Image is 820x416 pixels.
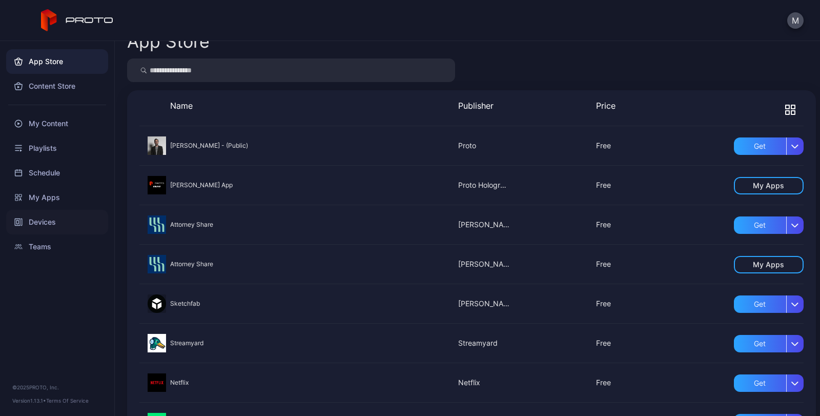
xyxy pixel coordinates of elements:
[6,234,108,259] a: Teams
[12,398,46,404] span: Version 1.13.1 •
[6,111,108,136] a: My Content
[170,100,372,112] p: Name
[46,398,89,404] a: Terms Of Service
[753,261,784,269] div: My Apps
[12,383,102,391] div: © 2025 PROTO, Inc.
[787,12,804,29] button: M
[6,136,108,161] a: Playlists
[734,374,786,392] div: Get
[6,210,108,234] a: Devices
[734,137,804,155] button: Get
[458,100,509,112] p: Publisher
[6,49,108,74] a: App Store
[734,295,786,313] div: Get
[6,185,108,210] a: My Apps
[734,216,804,234] button: Get
[127,33,210,50] div: App Store
[734,295,804,313] button: Get
[753,182,784,190] div: My Apps
[596,100,647,112] p: Price
[734,177,804,194] button: My Apps
[734,335,804,352] button: Get
[734,374,804,392] button: Get
[734,216,786,234] div: Get
[6,74,108,98] a: Content Store
[734,256,804,273] button: My Apps
[734,335,786,352] div: Get
[734,137,786,155] div: Get
[6,161,108,185] a: Schedule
